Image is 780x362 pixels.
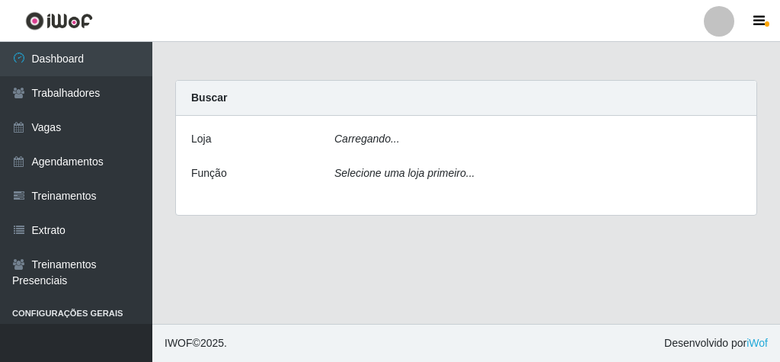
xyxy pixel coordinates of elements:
img: CoreUI Logo [25,11,93,30]
label: Função [191,165,227,181]
span: IWOF [165,337,193,349]
strong: Buscar [191,91,227,104]
label: Loja [191,131,211,147]
span: Desenvolvido por [664,335,768,351]
span: © 2025 . [165,335,227,351]
i: Selecione uma loja primeiro... [334,167,475,179]
i: Carregando... [334,133,400,145]
a: iWof [746,337,768,349]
